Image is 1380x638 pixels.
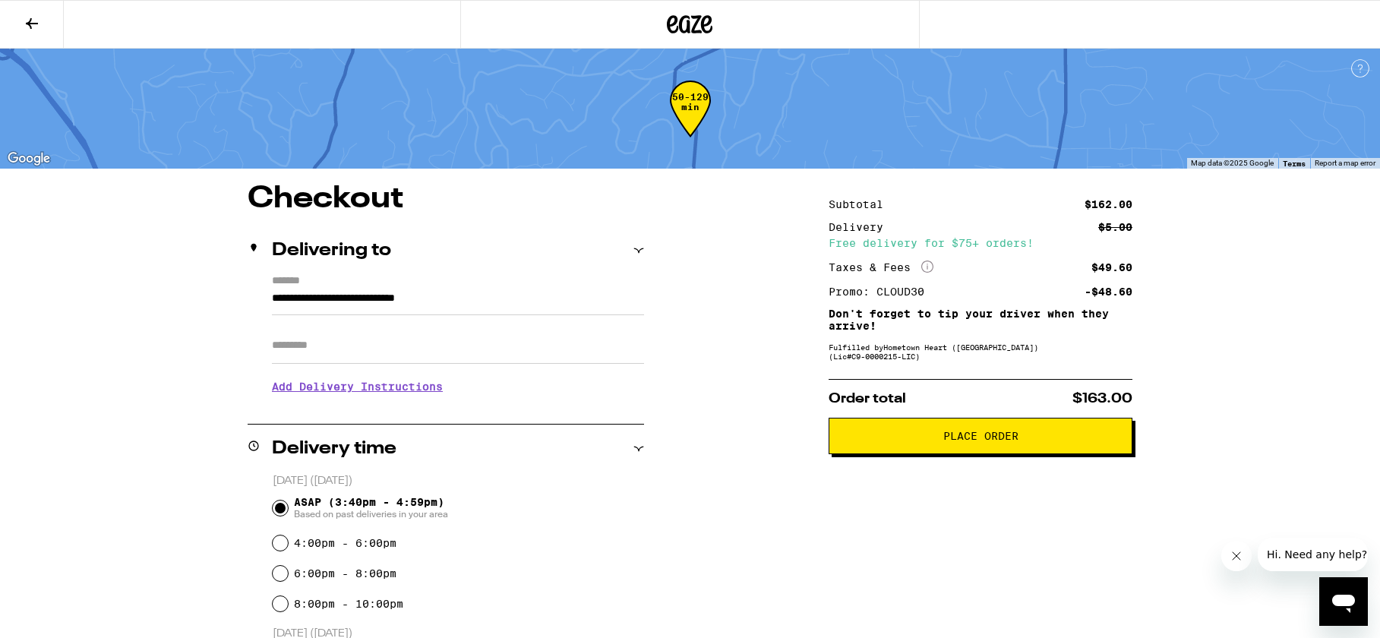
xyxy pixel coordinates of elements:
div: 50-129 min [670,92,711,149]
span: Place Order [943,431,1018,441]
div: $49.60 [1091,262,1132,273]
iframe: Message from company [1258,538,1368,571]
iframe: Button to launch messaging window [1319,577,1368,626]
h1: Checkout [248,184,644,214]
div: -$48.60 [1085,286,1132,297]
p: [DATE] ([DATE]) [273,474,644,488]
iframe: Close message [1221,541,1252,571]
div: $162.00 [1085,199,1132,210]
a: Open this area in Google Maps (opens a new window) [4,149,54,169]
div: $5.00 [1098,222,1132,232]
div: Promo: CLOUD30 [829,286,935,297]
h3: Add Delivery Instructions [272,369,644,404]
label: 8:00pm - 10:00pm [294,598,403,610]
div: Delivery [829,222,894,232]
span: ASAP (3:40pm - 4:59pm) [294,496,448,520]
span: $163.00 [1072,392,1132,406]
div: Subtotal [829,199,894,210]
span: Map data ©2025 Google [1191,159,1274,167]
label: 6:00pm - 8:00pm [294,567,396,580]
p: Don't forget to tip your driver when they arrive! [829,308,1132,332]
a: Report a map error [1315,159,1375,167]
h2: Delivering to [272,242,391,260]
p: We'll contact you at [PHONE_NUMBER] when we arrive [272,404,644,416]
div: Fulfilled by Hometown Heart ([GEOGRAPHIC_DATA]) (Lic# C9-0000215-LIC ) [829,343,1132,361]
button: Place Order [829,418,1132,454]
span: Order total [829,392,906,406]
div: Free delivery for $75+ orders! [829,238,1132,248]
h2: Delivery time [272,440,396,458]
div: Taxes & Fees [829,261,933,274]
label: 4:00pm - 6:00pm [294,537,396,549]
span: Based on past deliveries in your area [294,508,448,520]
a: Terms [1283,159,1306,168]
img: Google [4,149,54,169]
